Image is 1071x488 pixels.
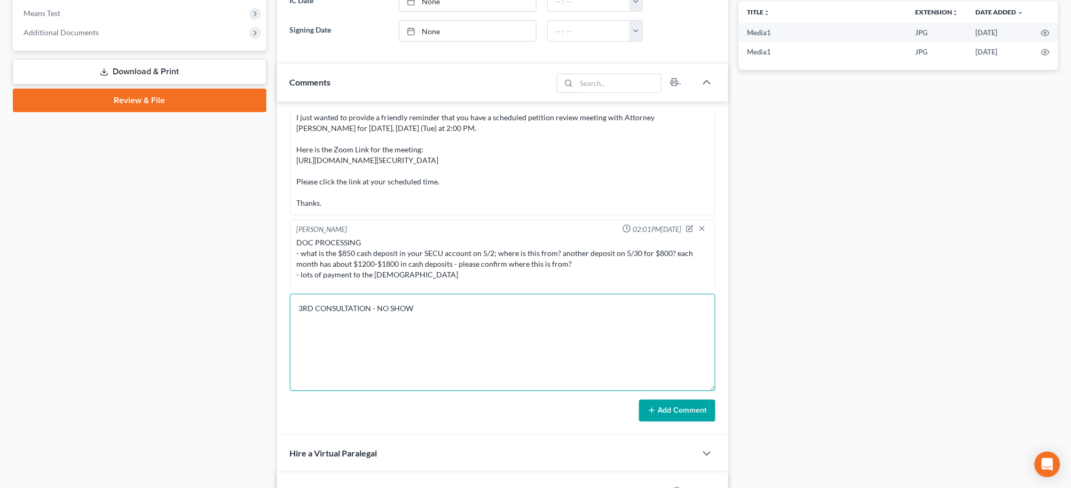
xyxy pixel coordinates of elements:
[976,8,1024,16] a: Date Added expand_more
[13,59,266,84] a: Download & Print
[548,21,630,41] input: -- : --
[633,224,682,235] span: 02:01PM[DATE]
[297,27,708,208] div: sent to: [EMAIL_ADDRESS][DOMAIN_NAME] SUBJECT: REMINDER: Petition Review Meeting with Attorney [P...
[576,74,661,92] input: Search...
[639,400,715,422] button: Add Comment
[916,8,959,16] a: Extensionunfold_more
[747,8,770,16] a: Titleunfold_more
[290,77,331,87] span: Comments
[739,42,907,61] td: Media1
[297,224,348,235] div: [PERSON_NAME]
[290,448,377,459] span: Hire a Virtual Paralegal
[297,237,708,280] div: DOC PROCESSING - what is the $850 cash deposit in your SECU account on 5/2; where is this from? a...
[399,21,536,41] a: None
[285,20,393,42] label: Signing Date
[764,10,770,16] i: unfold_more
[23,9,60,18] span: Means Test
[739,23,907,42] td: Media1
[907,23,967,42] td: JPG
[952,10,959,16] i: unfold_more
[907,42,967,61] td: JPG
[1018,10,1024,16] i: expand_more
[23,28,99,37] span: Additional Documents
[967,23,1033,42] td: [DATE]
[967,42,1033,61] td: [DATE]
[1035,452,1060,477] div: Open Intercom Messenger
[13,89,266,112] a: Review & File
